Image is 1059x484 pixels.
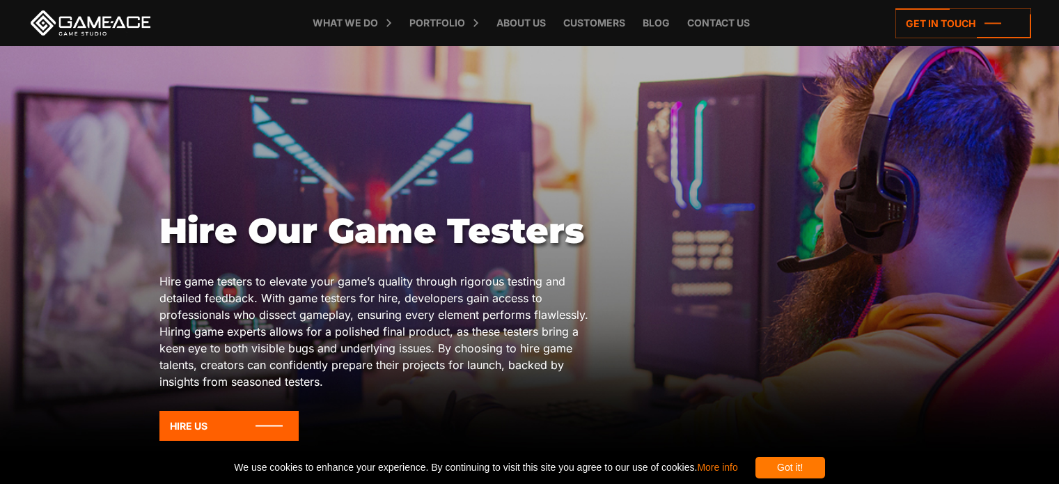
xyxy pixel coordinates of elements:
[697,462,737,473] a: More info
[755,457,825,478] div: Got it!
[159,273,604,390] p: Hire game testers to elevate your game’s quality through rigorous testing and detailed feedback. ...
[234,457,737,478] span: We use cookies to enhance your experience. By continuing to visit this site you agree to our use ...
[159,210,604,252] h1: Hire Our Game Testers
[159,411,299,441] a: Hire Us
[895,8,1031,38] a: Get in touch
